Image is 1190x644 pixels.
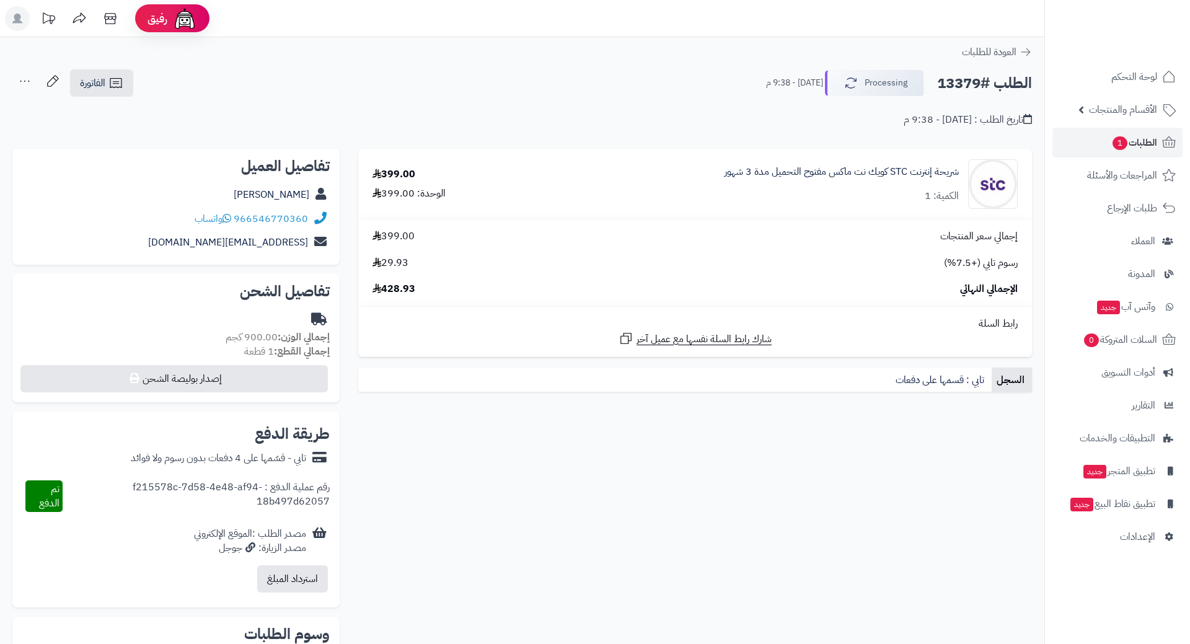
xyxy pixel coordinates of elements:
[962,45,1016,60] span: العودة للطلبات
[1070,498,1093,511] span: جديد
[619,331,772,346] a: شارك رابط السلة نفسها مع عميل آخر
[22,284,330,299] h2: تفاصيل الشحن
[1132,397,1155,414] span: التقارير
[937,71,1032,96] h2: الطلب #13379
[944,256,1018,270] span: رسوم تابي (+7.5%)
[1111,134,1157,151] span: الطلبات
[131,451,306,465] div: تابي - قسّمها على 4 دفعات بدون رسوم ولا فوائد
[1052,193,1183,223] a: طلبات الإرجاع
[70,69,133,97] a: الفاتورة
[1052,292,1183,322] a: وآتس آبجديد
[1097,301,1120,314] span: جديد
[226,330,330,345] small: 900.00 كجم
[1052,522,1183,552] a: الإعدادات
[1052,390,1183,420] a: التقارير
[22,159,330,174] h2: تفاصيل العميل
[766,77,823,89] small: [DATE] - 9:38 م
[1052,358,1183,387] a: أدوات التسويق
[1128,265,1155,283] span: المدونة
[372,187,446,201] div: الوحدة: 399.00
[1087,167,1157,184] span: المراجعات والأسئلة
[904,113,1032,127] div: تاريخ الطلب : [DATE] - 9:38 م
[234,187,309,202] a: [PERSON_NAME]
[1113,136,1127,150] span: 1
[20,365,328,392] button: إصدار بوليصة الشحن
[1131,232,1155,250] span: العملاء
[1052,128,1183,157] a: الطلبات1
[372,256,408,270] span: 29.93
[257,565,328,593] button: استرداد المبلغ
[1089,101,1157,118] span: الأقسام والمنتجات
[1084,333,1099,347] span: 0
[194,541,306,555] div: مصدر الزيارة: جوجل
[278,330,330,345] strong: إجمالي الوزن:
[80,76,105,90] span: الفاتورة
[962,45,1032,60] a: العودة للطلبات
[1096,298,1155,315] span: وآتس آب
[1052,489,1183,519] a: تطبيق نقاط البيعجديد
[1080,430,1155,447] span: التطبيقات والخدمات
[940,229,1018,244] span: إجمالي سعر المنتجات
[195,211,231,226] a: واتساب
[1082,462,1155,480] span: تطبيق المتجر
[637,332,772,346] span: شارك رابط السلة نفسها مع عميل آخر
[825,70,924,96] button: Processing
[194,527,306,555] div: مصدر الطلب :الموقع الإلكتروني
[372,229,415,244] span: 399.00
[63,480,330,513] div: رقم عملية الدفع : f215578c-7d58-4e48-af94-18b497d62057
[1101,364,1155,381] span: أدوات التسويق
[363,317,1027,331] div: رابط السلة
[372,282,415,296] span: 428.93
[33,6,64,34] a: تحديثات المنصة
[234,211,308,226] a: 966546770360
[148,235,308,250] a: [EMAIL_ADDRESS][DOMAIN_NAME]
[1052,423,1183,453] a: التطبيقات والخدمات
[1083,331,1157,348] span: السلات المتروكة
[960,282,1018,296] span: الإجمالي النهائي
[1120,528,1155,545] span: الإعدادات
[969,159,1017,209] img: 1674765483-WhatsApp%20Image%202023-01-26%20at%2011.37.29%20PM-90x90.jpeg
[1107,200,1157,217] span: طلبات الإرجاع
[274,344,330,359] strong: إجمالي القطع:
[1052,226,1183,256] a: العملاء
[725,165,959,179] a: شريحة إنترنت STC كويك نت ماكس مفتوح التحميل مدة 3 شهور
[39,482,59,511] span: تم الدفع
[1083,465,1106,479] span: جديد
[925,189,959,203] div: الكمية: 1
[992,368,1032,392] a: السجل
[1069,495,1155,513] span: تطبيق نقاط البيع
[1052,259,1183,289] a: المدونة
[1111,68,1157,86] span: لوحة التحكم
[1052,62,1183,92] a: لوحة التحكم
[1052,161,1183,190] a: المراجعات والأسئلة
[255,426,330,441] h2: طريقة الدفع
[1052,325,1183,355] a: السلات المتروكة0
[148,11,167,26] span: رفيق
[22,627,330,642] h2: وسوم الطلبات
[891,368,992,392] a: تابي : قسمها على دفعات
[1052,456,1183,486] a: تطبيق المتجرجديد
[372,167,415,182] div: 399.00
[244,344,330,359] small: 1 قطعة
[172,6,197,31] img: ai-face.png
